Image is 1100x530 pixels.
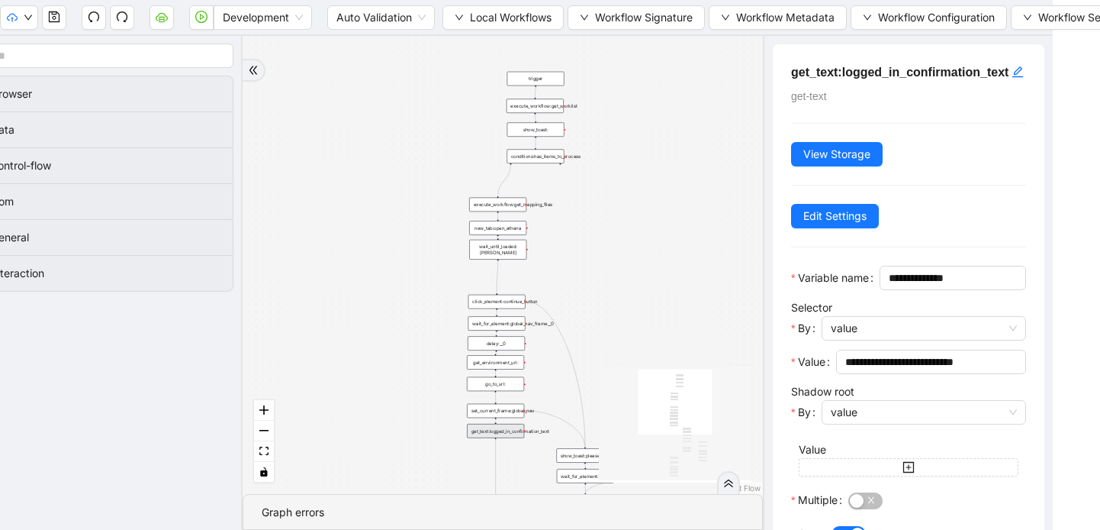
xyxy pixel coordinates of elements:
[469,198,526,212] div: execute_workflow:get_mapping_files
[535,115,536,121] g: Edge from execute_workflow:get_worklist to show_toast:
[736,9,835,26] span: Workflow Metadata
[507,72,564,86] div: trigger
[507,149,564,163] div: conditions:has_items_to_processplus-circle
[248,65,259,76] span: double-right
[468,336,525,351] div: delay:__0
[254,441,274,462] button: fit view
[468,295,526,309] div: click_element:continue_button
[467,404,524,419] div: set_current_frame:global_nav
[467,424,524,438] div: get_text:logged_in_confirmation_text
[831,317,1017,340] span: value
[831,401,1017,424] span: value
[468,316,526,331] div: wait_for_element:global_nav_frame__0
[88,11,100,23] span: undo
[863,13,872,22] span: down
[469,221,526,235] div: new_tab:open_athena
[791,90,827,102] span: get-text
[254,462,274,483] button: toggle interactivity
[585,476,620,493] g: Edge from wait_for_element:department_select_page to delay:
[791,301,832,314] label: Selector
[469,240,526,260] div: wait_until_loaded:[PERSON_NAME]
[82,5,106,30] button: undo
[467,355,524,370] div: get_environment_url:
[336,6,426,29] span: Auto Validation
[223,6,303,29] span: Development
[467,377,524,392] div: go_to_url:
[791,385,854,398] label: Shadow root
[556,448,613,463] div: show_toast:please_login
[507,99,564,113] div: execute_workflow:get_worklist
[799,441,1018,458] div: Value
[798,404,811,421] span: By
[851,5,1007,30] button: downWorkflow Configuration
[110,5,134,30] button: redo
[791,142,883,166] button: View Storage
[721,13,730,22] span: down
[580,13,589,22] span: down
[24,13,33,22] span: down
[195,11,207,23] span: play-circle
[557,469,614,483] div: wait_for_element:department_select_page
[555,169,565,179] span: plus-circle
[535,87,536,97] g: Edge from trigger to execute_workflow:get_worklist
[878,9,995,26] span: Workflow Configuration
[498,165,511,196] g: Edge from conditions:has_items_to_process to execute_workflow:get_mapping_files
[798,492,838,509] span: Multiple
[7,12,18,23] span: cloud-upload
[455,13,464,22] span: down
[902,461,915,473] span: plus-square
[799,458,1018,477] button: plus-square
[798,270,869,286] span: Variable name
[507,149,564,163] div: conditions:has_items_to_process
[496,352,497,354] g: Edge from delay:__0 to get_environment_url:
[723,478,734,489] span: double-right
[798,320,811,337] span: By
[1012,63,1024,81] div: click to edit id
[803,146,870,163] span: View Storage
[48,11,60,23] span: save
[568,5,705,30] button: downWorkflow Signature
[721,483,761,493] a: React Flow attribution
[507,122,564,137] div: show_toast:
[595,9,693,26] span: Workflow Signature
[442,5,564,30] button: downLocal Workflows
[803,208,867,225] span: Edit Settings
[791,63,1026,82] h5: get_text:logged_in_confirmation_text
[116,11,128,23] span: redo
[791,204,879,228] button: Edit Settings
[798,354,825,370] span: Value
[470,9,552,26] span: Local Workflows
[42,5,66,30] button: save
[262,504,744,521] div: Graph errors
[1023,13,1032,22] span: down
[1012,66,1024,78] span: edit
[254,421,274,441] button: zoom out
[497,255,498,293] g: Edge from wait_until_loaded:athena to click_element:continue_button
[150,5,174,30] button: cloud-server
[254,400,274,421] button: zoom in
[156,11,168,23] span: cloud-server
[709,5,847,30] button: downWorkflow Metadata
[189,5,214,30] button: play-circle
